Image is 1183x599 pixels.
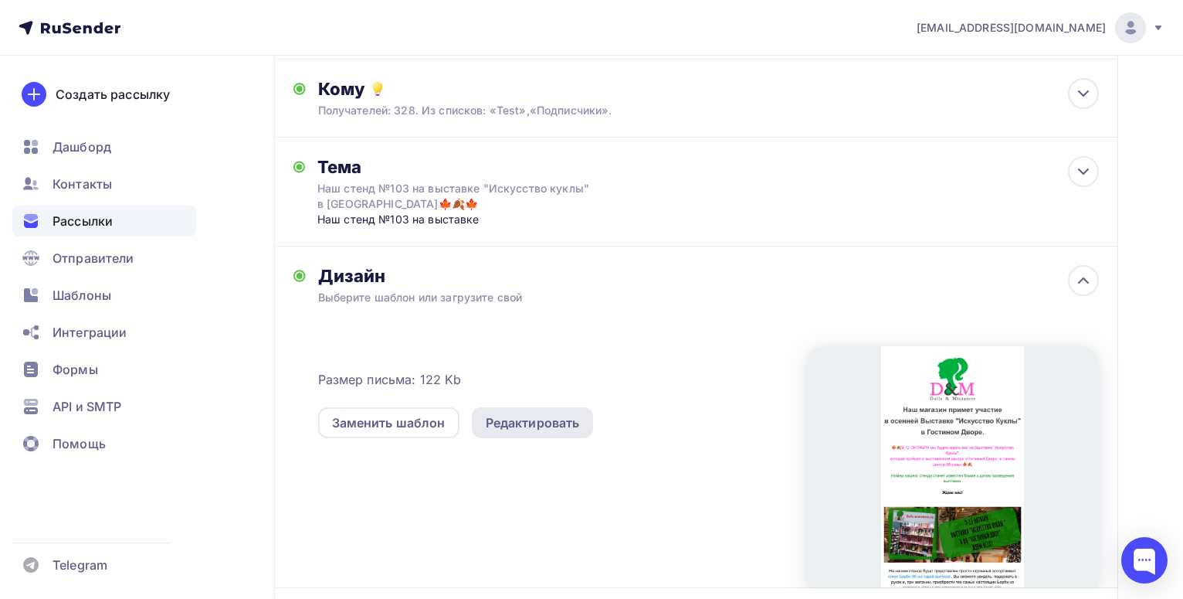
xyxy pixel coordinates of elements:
[53,434,106,453] span: Помощь
[12,168,196,199] a: Контакты
[53,360,98,379] span: Формы
[12,354,196,385] a: Формы
[53,323,127,342] span: Интеграции
[317,156,622,178] div: Тема
[56,85,170,104] div: Создать рассылку
[317,212,622,227] div: Наш стенд №103 на выставке
[318,103,1021,118] div: Получателей: 328. Из списков: «Test»,«Подписчики».
[53,212,113,230] span: Рассылки
[53,249,134,267] span: Отправители
[12,243,196,274] a: Отправители
[318,290,1021,305] div: Выберите шаблон или загрузите свой
[53,175,112,193] span: Контакты
[12,206,196,237] a: Рассылки
[317,181,592,212] div: Наш стенд №103 на выставке "Искусство куклы" в [GEOGRAPHIC_DATA]🍁🍂🍁
[486,414,580,432] div: Редактировать
[53,138,111,156] span: Дашборд
[53,286,111,305] span: Шаблоны
[53,556,107,574] span: Telegram
[917,20,1106,36] span: [EMAIL_ADDRESS][DOMAIN_NAME]
[12,131,196,162] a: Дашборд
[318,78,1099,100] div: Кому
[318,265,1099,287] div: Дизайн
[53,397,121,416] span: API и SMTP
[12,280,196,311] a: Шаблоны
[917,12,1164,43] a: [EMAIL_ADDRESS][DOMAIN_NAME]
[332,414,446,432] div: Заменить шаблон
[318,370,462,389] span: Размер письма: 122 Kb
